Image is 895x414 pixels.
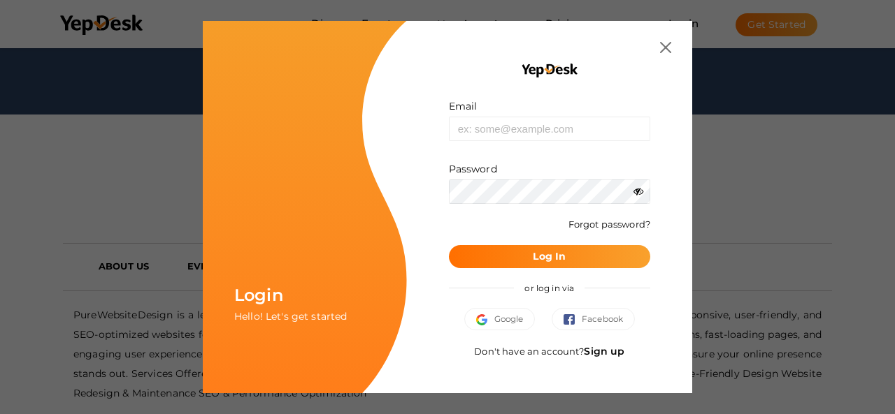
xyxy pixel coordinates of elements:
[552,308,635,330] button: Facebook
[660,42,671,53] img: close.svg
[449,117,650,141] input: ex: some@example.com
[520,63,578,78] img: YEP_black_cropped.png
[234,285,283,305] span: Login
[584,345,624,357] a: Sign up
[449,162,497,176] label: Password
[564,314,582,325] img: facebook.svg
[476,314,494,325] img: google.svg
[234,310,347,323] span: Hello! Let's get started
[464,308,536,330] button: Google
[533,250,566,263] b: Log In
[514,272,585,304] span: or log in via
[449,99,478,113] label: Email
[474,346,624,357] span: Don't have an account?
[568,219,650,230] a: Forgot password?
[449,245,650,268] button: Log In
